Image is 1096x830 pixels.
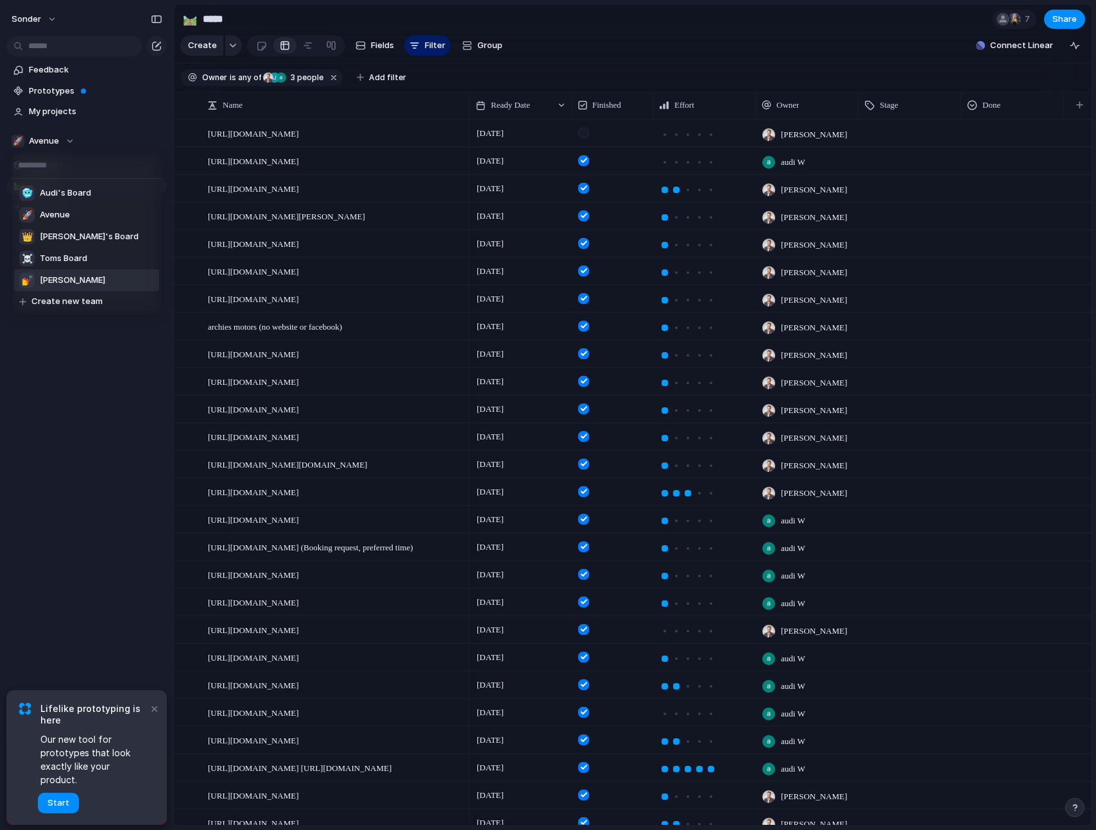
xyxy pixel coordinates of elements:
div: 💅 [19,273,35,288]
div: ☠️ [19,251,35,266]
span: [PERSON_NAME]'s Board [40,230,139,243]
div: 🚀 [19,207,35,223]
span: Toms Board [40,252,87,265]
span: Avenue [40,208,70,221]
span: [PERSON_NAME] [40,274,105,287]
div: 👑 [19,229,35,244]
span: Audi's Board [40,187,91,199]
span: Create new team [31,295,103,308]
div: 🥶 [19,185,35,201]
